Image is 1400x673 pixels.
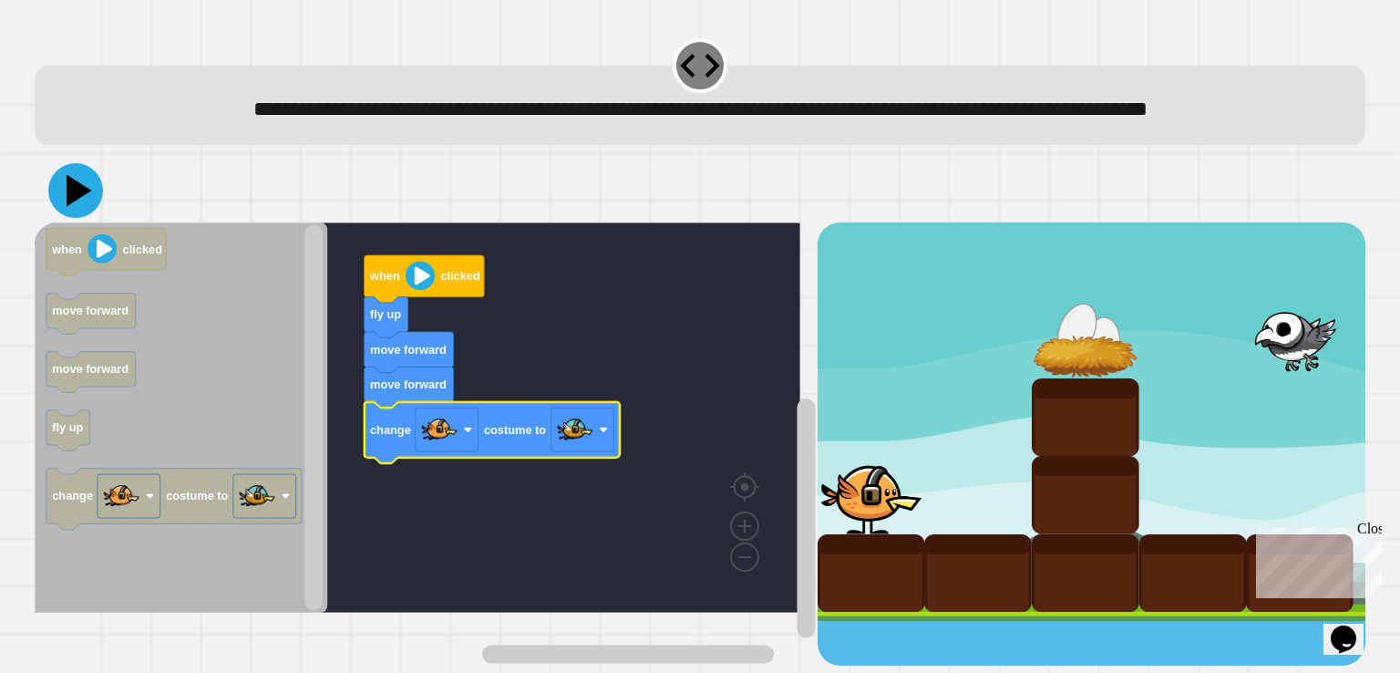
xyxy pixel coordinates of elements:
[1323,600,1382,655] iframe: chat widget
[167,489,229,502] text: costume to
[123,243,162,256] text: clicked
[7,7,126,116] div: Chat with us now!Close
[53,420,84,434] text: fly up
[370,307,401,321] text: fly up
[369,269,400,283] text: when
[1249,521,1382,598] iframe: chat widget
[53,362,129,376] text: move forward
[370,343,447,357] text: move forward
[52,243,83,256] text: when
[370,423,411,437] text: change
[441,269,480,283] text: clicked
[53,489,94,502] text: change
[370,378,447,391] text: move forward
[53,304,129,317] text: move forward
[484,423,546,437] text: costume to
[35,223,817,666] div: Blockly Workspace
